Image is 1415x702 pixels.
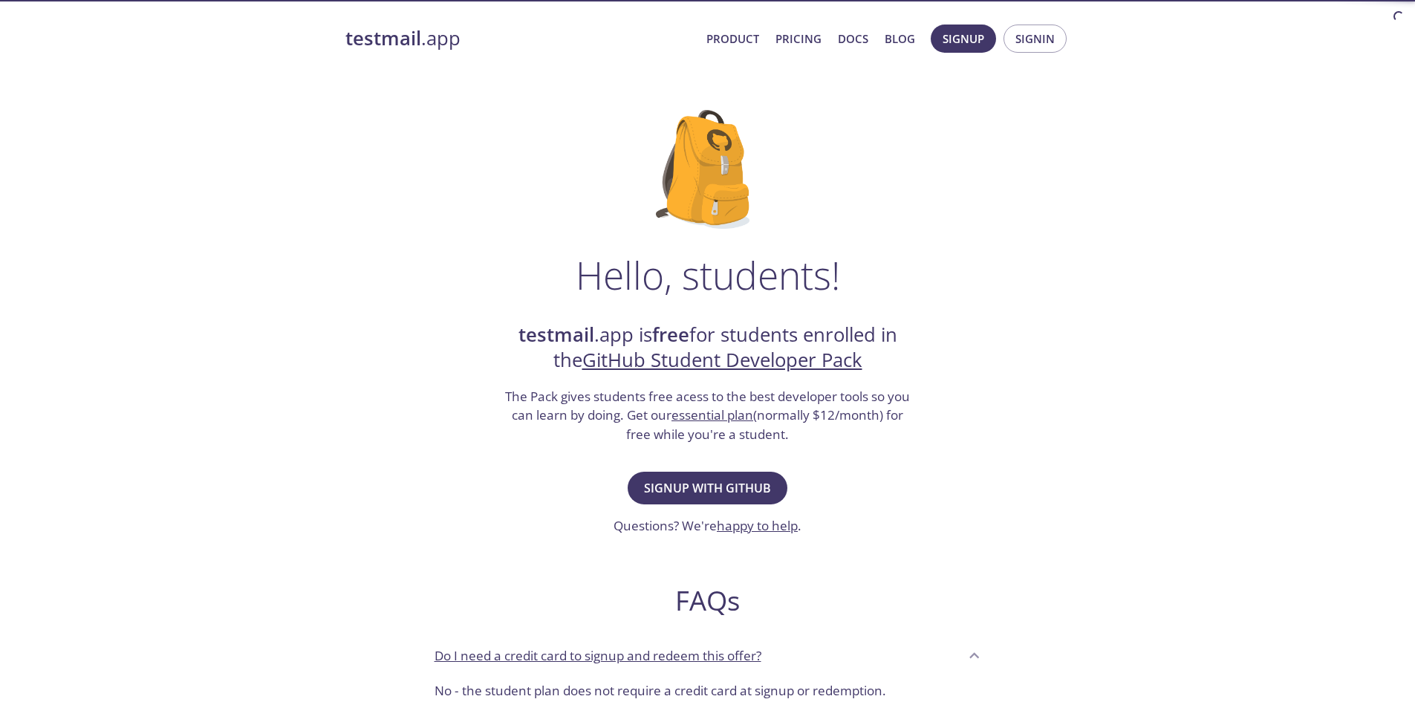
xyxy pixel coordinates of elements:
h2: FAQs [423,584,993,617]
div: Do I need a credit card to signup and redeem this offer? [423,635,993,675]
span: Signup [943,29,984,48]
h3: Questions? We're . [614,516,801,536]
a: happy to help [717,517,798,534]
button: Signin [1003,25,1067,53]
h3: The Pack gives students free acess to the best developer tools so you can learn by doing. Get our... [504,387,912,444]
a: GitHub Student Developer Pack [582,347,862,373]
a: testmail.app [345,26,695,51]
a: Docs [838,29,868,48]
h1: Hello, students! [576,253,840,297]
img: github-student-backpack.png [656,110,759,229]
p: No - the student plan does not require a credit card at signup or redemption. [435,681,981,701]
span: Signup with GitHub [644,478,771,498]
a: Blog [885,29,915,48]
a: Product [706,29,759,48]
strong: testmail [518,322,594,348]
h2: .app is for students enrolled in the [504,322,912,374]
a: Pricing [775,29,822,48]
strong: testmail [345,25,421,51]
p: Do I need a credit card to signup and redeem this offer? [435,646,761,666]
button: Signup [931,25,996,53]
button: Signup with GitHub [628,472,787,504]
a: essential plan [671,406,753,423]
span: Signin [1015,29,1055,48]
strong: free [652,322,689,348]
